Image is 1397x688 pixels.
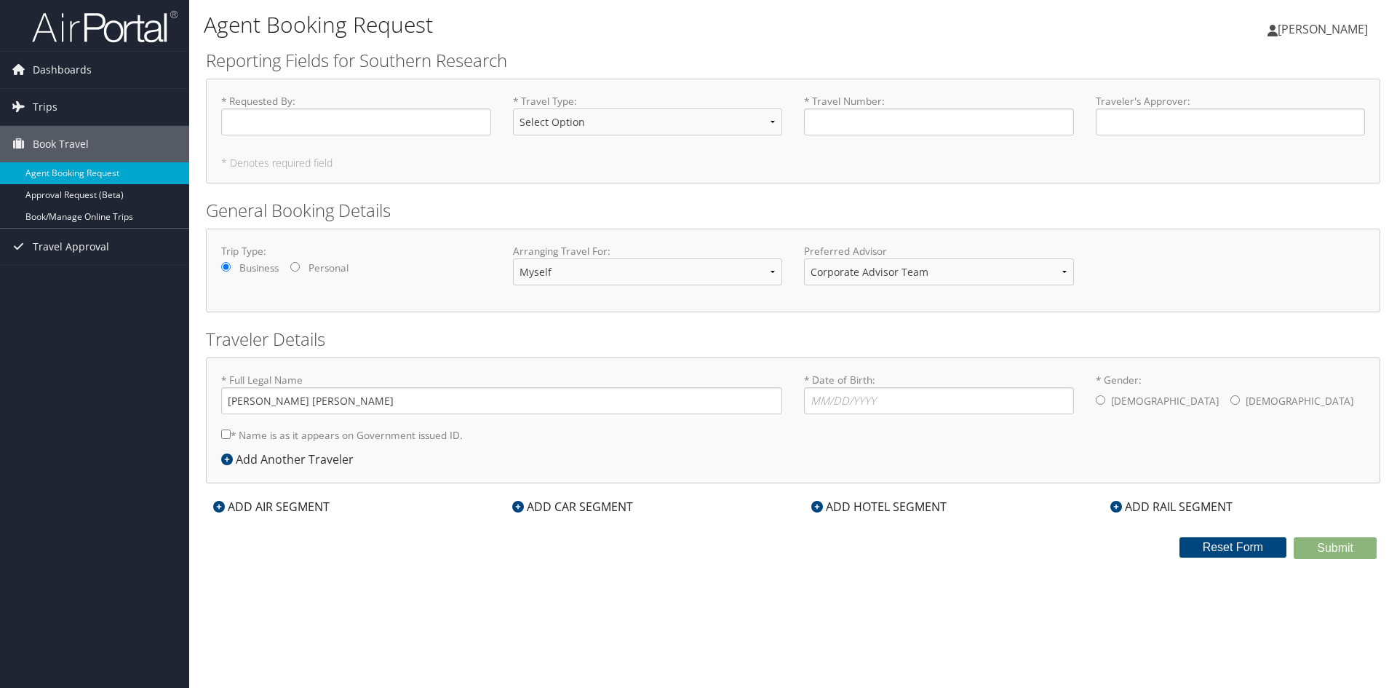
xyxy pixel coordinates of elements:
label: Personal [309,261,349,275]
button: Reset Form [1179,537,1287,558]
span: Trips [33,89,57,125]
label: [DEMOGRAPHIC_DATA] [1111,387,1219,415]
div: ADD HOTEL SEGMENT [804,498,954,515]
label: Business [239,261,279,275]
label: * Gender: [1096,373,1366,416]
label: Preferred Advisor [804,244,1074,258]
h5: * Denotes required field [221,158,1365,168]
div: ADD RAIL SEGMENT [1103,498,1240,515]
label: [DEMOGRAPHIC_DATA] [1246,387,1353,415]
input: * Requested By: [221,108,491,135]
div: Add Another Traveler [221,451,361,468]
select: * Travel Type: [513,108,783,135]
span: [PERSON_NAME] [1278,21,1368,37]
span: Dashboards [33,52,92,88]
div: ADD CAR SEGMENT [505,498,640,515]
input: * Name is as it appears on Government issued ID. [221,430,231,439]
div: ADD AIR SEGMENT [206,498,337,515]
label: * Full Legal Name [221,373,782,414]
label: * Name is as it appears on Government issued ID. [221,422,463,448]
span: Travel Approval [33,229,109,265]
label: Arranging Travel For: [513,244,783,258]
button: Submit [1294,537,1377,559]
h2: General Booking Details [206,198,1380,223]
label: * Date of Birth: [804,373,1074,414]
span: Book Travel [33,126,89,162]
h2: Reporting Fields for Southern Research [206,48,1380,73]
label: * Travel Type : [513,94,783,147]
label: Trip Type: [221,244,491,258]
label: * Travel Number : [804,94,1074,135]
h1: Agent Booking Request [204,9,990,40]
input: * Gender:[DEMOGRAPHIC_DATA][DEMOGRAPHIC_DATA] [1230,395,1240,405]
img: airportal-logo.png [32,9,178,44]
label: Traveler's Approver : [1096,94,1366,135]
label: * Requested By : [221,94,491,135]
input: * Travel Number: [804,108,1074,135]
input: * Gender:[DEMOGRAPHIC_DATA][DEMOGRAPHIC_DATA] [1096,395,1105,405]
input: * Full Legal Name [221,387,782,414]
input: Traveler's Approver: [1096,108,1366,135]
h2: Traveler Details [206,327,1380,352]
a: [PERSON_NAME] [1267,7,1382,51]
input: * Date of Birth: [804,387,1074,414]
